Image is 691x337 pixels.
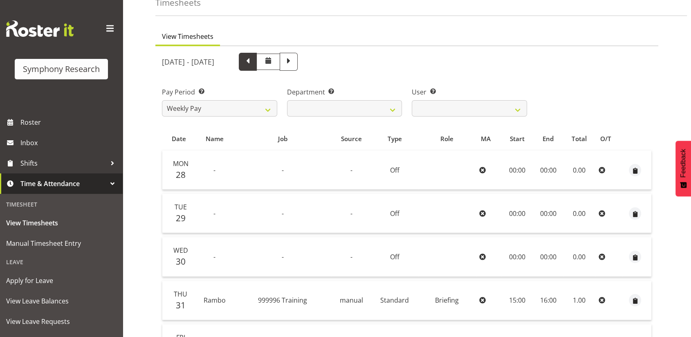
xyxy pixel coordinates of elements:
[563,151,595,190] td: 0.00
[572,134,587,144] span: Total
[543,134,554,144] span: End
[282,252,284,261] span: -
[340,296,363,305] span: manual
[162,57,214,66] h5: [DATE] - [DATE]
[341,134,362,144] span: Source
[176,299,186,311] span: 31
[6,237,117,249] span: Manual Timesheet Entry
[680,149,687,177] span: Feedback
[501,281,533,320] td: 15:00
[20,137,119,149] span: Inbox
[6,295,117,307] span: View Leave Balances
[563,194,595,233] td: 0.00
[388,134,402,144] span: Type
[533,237,563,276] td: 00:00
[600,134,611,144] span: O/T
[23,63,100,75] div: Symphony Research
[435,296,459,305] span: Briefing
[2,311,121,332] a: View Leave Requests
[2,213,121,233] a: View Timesheets
[6,217,117,229] span: View Timesheets
[20,177,106,190] span: Time & Attendance
[173,246,188,255] span: Wed
[501,237,533,276] td: 00:00
[371,151,417,190] td: Off
[162,31,213,41] span: View Timesheets
[173,159,188,168] span: Mon
[176,256,186,267] span: 30
[213,166,215,175] span: -
[162,87,277,97] label: Pay Period
[2,196,121,213] div: Timesheet
[287,87,402,97] label: Department
[213,252,215,261] span: -
[2,254,121,270] div: Leave
[278,134,287,144] span: Job
[510,134,525,144] span: Start
[174,290,187,299] span: Thu
[172,134,186,144] span: Date
[412,87,527,97] label: User
[2,291,121,311] a: View Leave Balances
[282,166,284,175] span: -
[371,237,417,276] td: Off
[533,151,563,190] td: 00:00
[533,194,563,233] td: 00:00
[6,20,74,37] img: Rosterit website logo
[350,166,352,175] span: -
[481,134,491,144] span: MA
[2,270,121,291] a: Apply for Leave
[176,169,186,180] span: 28
[501,194,533,233] td: 00:00
[175,202,187,211] span: Tue
[350,209,352,218] span: -
[371,194,417,233] td: Off
[501,151,533,190] td: 00:00
[563,281,595,320] td: 1.00
[282,209,284,218] span: -
[20,157,106,169] span: Shifts
[206,134,224,144] span: Name
[350,252,352,261] span: -
[371,281,417,320] td: Standard
[258,296,307,305] span: 999996 Training
[563,237,595,276] td: 0.00
[20,116,119,128] span: Roster
[204,296,226,305] span: Rambo
[213,209,215,218] span: -
[440,134,453,144] span: Role
[2,233,121,254] a: Manual Timesheet Entry
[675,141,691,196] button: Feedback - Show survey
[533,281,563,320] td: 16:00
[6,315,117,328] span: View Leave Requests
[6,274,117,287] span: Apply for Leave
[176,212,186,224] span: 29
